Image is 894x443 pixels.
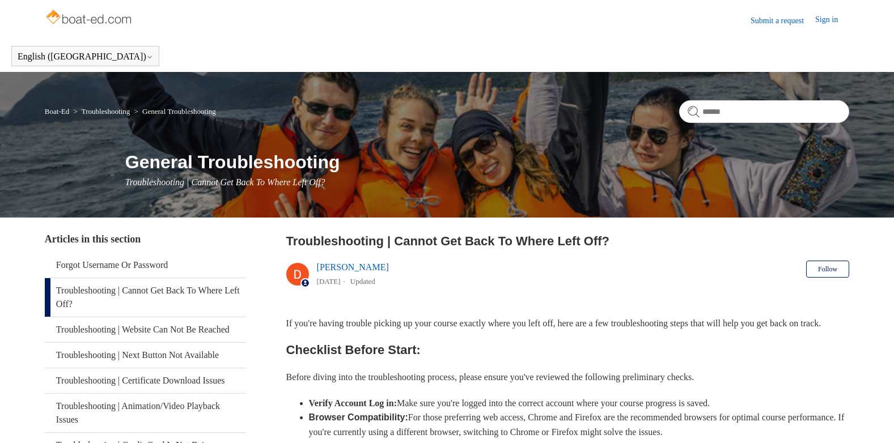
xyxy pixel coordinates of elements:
[309,396,850,411] li: Make sure you're logged into the correct account where your course progress is saved.
[45,278,246,317] a: Troubleshooting | Cannot Get Back To Where Left Off?
[142,107,216,116] a: General Troubleshooting
[317,277,341,286] time: 05/14/2024, 13:31
[286,232,850,250] h2: Troubleshooting | Cannot Get Back To Where Left Off?
[71,107,132,116] li: Troubleshooting
[45,394,246,432] a: Troubleshooting | Animation/Video Playback Issues
[815,14,849,27] a: Sign in
[806,261,849,278] button: Follow Article
[751,15,815,27] a: Submit a request
[350,277,375,286] li: Updated
[125,177,325,187] span: Troubleshooting | Cannot Get Back To Where Left Off?
[679,100,849,123] input: Search
[45,343,246,368] a: Troubleshooting | Next Button Not Available
[286,316,850,331] p: If you're having trouble picking up your course exactly where you left off, here are a few troubl...
[82,107,130,116] a: Troubleshooting
[45,7,135,29] img: Boat-Ed Help Center home page
[317,262,389,272] a: [PERSON_NAME]
[125,148,849,176] h1: General Troubleshooting
[45,317,246,342] a: Troubleshooting | Website Can Not Be Reached
[309,398,397,408] strong: Verify Account Log in:
[286,340,850,360] h2: Checklist Before Start:
[45,368,246,393] a: Troubleshooting | Certificate Download Issues
[45,253,246,278] a: Forgot Username Or Password
[45,107,71,116] li: Boat-Ed
[18,52,153,62] button: English ([GEOGRAPHIC_DATA])
[309,412,408,422] strong: Browser Compatibility:
[45,233,141,245] span: Articles in this section
[45,107,69,116] a: Boat-Ed
[309,410,850,439] li: For those preferring web access, Chrome and Firefox are the recommended browsers for optimal cour...
[286,370,850,385] p: Before diving into the troubleshooting process, please ensure you've reviewed the following preli...
[132,107,216,116] li: General Troubleshooting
